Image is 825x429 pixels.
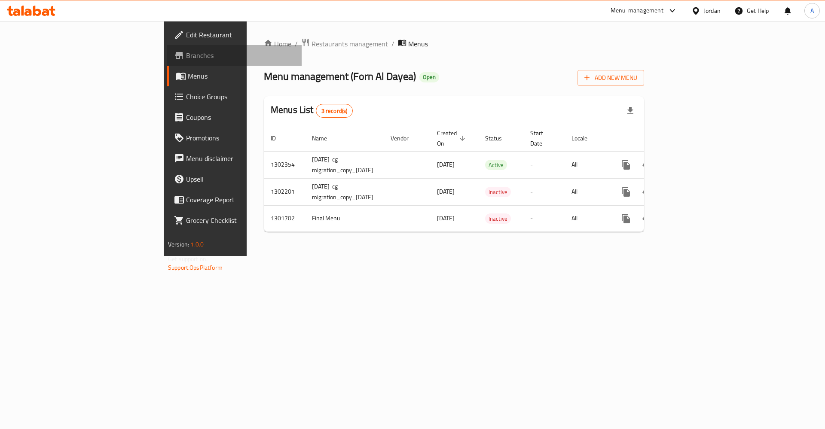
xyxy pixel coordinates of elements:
a: Restaurants management [301,38,388,49]
span: Status [485,133,513,143]
div: Inactive [485,213,511,224]
td: All [565,205,609,231]
td: All [565,178,609,205]
a: Menu disclaimer [167,148,302,169]
td: - [523,151,565,178]
a: Promotions [167,128,302,148]
span: Menus [188,71,295,81]
span: [DATE] [437,186,455,197]
button: more [616,208,636,229]
td: All [565,151,609,178]
span: 3 record(s) [316,107,353,115]
td: - [523,205,565,231]
span: Inactive [485,187,511,197]
span: Add New Menu [584,73,637,83]
a: Edit Restaurant [167,24,302,45]
a: Grocery Checklist [167,210,302,231]
span: Vendor [391,133,420,143]
span: [DATE] [437,159,455,170]
a: Upsell [167,169,302,189]
span: Menu disclaimer [186,153,295,164]
span: A [810,6,814,15]
span: Grocery Checklist [186,215,295,225]
div: Jordan [704,6,721,15]
table: enhanced table [264,125,705,232]
span: [DATE] [437,213,455,224]
span: Name [312,133,338,143]
h2: Menus List [271,103,353,118]
a: Support.OpsPlatform [168,262,223,273]
td: [DATE]-cg migration_copy_[DATE] [305,151,384,178]
span: Choice Groups [186,91,295,102]
span: Start Date [530,128,554,149]
a: Coupons [167,107,302,128]
span: Branches [186,50,295,61]
span: Promotions [186,133,295,143]
span: Get support on: [168,253,208,265]
span: Created On [437,128,468,149]
span: Restaurants management [312,39,388,49]
a: Branches [167,45,302,66]
div: Total records count [316,104,353,118]
button: Change Status [636,182,657,202]
span: Upsell [186,174,295,184]
button: more [616,155,636,175]
div: Open [419,72,439,82]
a: Choice Groups [167,86,302,107]
td: - [523,178,565,205]
td: Final Menu [305,205,384,231]
span: Version: [168,239,189,250]
a: Coverage Report [167,189,302,210]
li: / [391,39,394,49]
div: Menu-management [611,6,663,16]
span: Locale [571,133,599,143]
button: Change Status [636,155,657,175]
span: Coverage Report [186,195,295,205]
button: Change Status [636,208,657,229]
span: Open [419,73,439,81]
span: 1.0.0 [190,239,204,250]
button: Add New Menu [577,70,644,86]
span: Coupons [186,112,295,122]
td: [DATE]-cg migration_copy_[DATE] [305,178,384,205]
nav: breadcrumb [264,38,644,49]
button: more [616,182,636,202]
div: Export file [620,100,641,121]
span: Active [485,160,507,170]
span: ID [271,133,287,143]
span: Inactive [485,214,511,224]
span: Edit Restaurant [186,30,295,40]
span: Menus [408,39,428,49]
a: Menus [167,66,302,86]
th: Actions [609,125,705,152]
span: Menu management ( Forn Al Dayea ) [264,67,416,86]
